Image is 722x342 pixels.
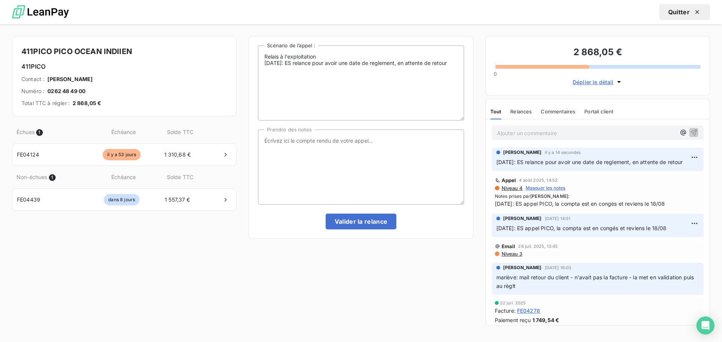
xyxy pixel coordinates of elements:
[103,149,141,160] span: il y a 53 jours
[258,45,464,121] textarea: Relais à l'exploitation [DATE]: ES relance pour avoir une date de reglement, en attente de retour
[495,200,701,208] span: [DATE]: ES appel PICO, la compta est en congés et reviens le 18/08
[88,173,159,181] span: Échéance
[584,108,613,115] span: Portail client
[104,194,140,205] span: dans 8 jours
[496,225,667,231] span: [DATE]: ES appel PICO, la compta est en congés et reviens le 18/08
[47,87,85,95] span: 0262 48 49 00
[495,193,701,200] span: Notes prises par :
[160,128,200,136] span: Solde TTC
[36,129,43,136] span: 1
[545,265,572,270] span: [DATE] 16:03
[659,4,710,20] button: Quitter
[160,173,200,181] span: Solde TTC
[17,173,47,181] span: Non-échues
[21,99,70,107] span: Total TTC à régler :
[545,150,581,155] span: il y a 14 secondes
[696,316,714,334] div: Open Intercom Messenger
[21,75,44,83] span: Contact :
[21,45,227,57] h4: 411PICO PICO OCEAN INDIIEN
[12,2,69,23] img: logo LeanPay
[510,108,532,115] span: Relances
[570,78,625,86] button: Déplier le détail
[501,251,522,257] span: Niveau 3
[503,215,542,222] span: [PERSON_NAME]
[21,62,227,71] h6: 411PICO
[495,307,516,315] span: Facture :
[88,128,159,136] span: Échéance
[73,99,102,107] span: 2 868,05 €
[518,244,558,249] span: 28 juil. 2025, 13:45
[17,128,35,136] span: Échues
[530,193,568,199] span: [PERSON_NAME]
[526,185,566,191] span: Masquer les notes
[158,151,197,158] span: 1 310,68 €
[326,214,397,229] button: Valider la relance
[502,177,516,183] span: Appel
[494,71,497,77] span: 0
[517,307,540,315] span: FE04278
[502,243,516,249] span: Email
[495,316,531,324] span: Paiement reçu
[519,178,558,182] span: 4 août 2025, 14:52
[545,216,571,221] span: [DATE] 14:51
[501,185,523,191] span: Niveau 4
[503,264,542,271] span: [PERSON_NAME]
[490,108,502,115] span: Tout
[573,78,614,86] span: Déplier le détail
[17,151,39,158] span: FE04124
[532,316,560,324] span: 1 749,54 €
[500,301,526,305] span: 22 juil. 2025
[17,196,40,203] span: FE04439
[21,87,44,95] span: Numéro :
[541,108,575,115] span: Commentaires
[496,274,696,289] span: mariève: mail retour du client - n'avait pas la facture - la met en validation puis au règlt
[503,149,542,156] span: [PERSON_NAME]
[49,174,56,181] span: 1
[496,159,683,165] span: [DATE]: ES relance pour avoir une date de reglement, en attente de retour
[158,196,197,203] span: 1 557,37 €
[47,75,93,83] span: [PERSON_NAME]
[495,45,701,60] h3: 2 868,05 €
